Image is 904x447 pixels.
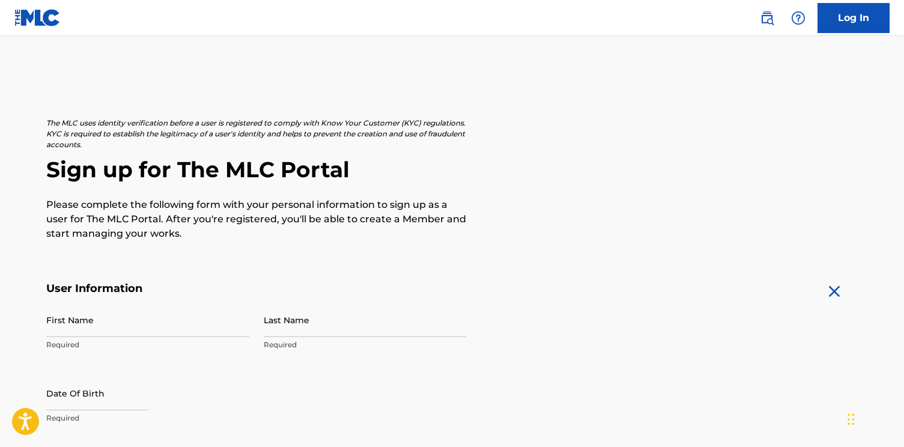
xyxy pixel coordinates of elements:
[46,198,467,241] p: Please complete the following form with your personal information to sign up as a user for The ML...
[848,401,855,437] div: Drag
[264,339,467,350] p: Required
[14,9,61,26] img: MLC Logo
[755,6,779,30] a: Public Search
[825,282,844,301] img: close
[786,6,810,30] div: Help
[46,413,249,424] p: Required
[760,11,774,25] img: search
[46,282,467,296] h5: User Information
[46,156,858,183] h2: Sign up for The MLC Portal
[46,339,249,350] p: Required
[844,389,904,447] iframe: Chat Widget
[46,118,467,150] p: The MLC uses identity verification before a user is registered to comply with Know Your Customer ...
[791,11,805,25] img: help
[818,3,890,33] a: Log In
